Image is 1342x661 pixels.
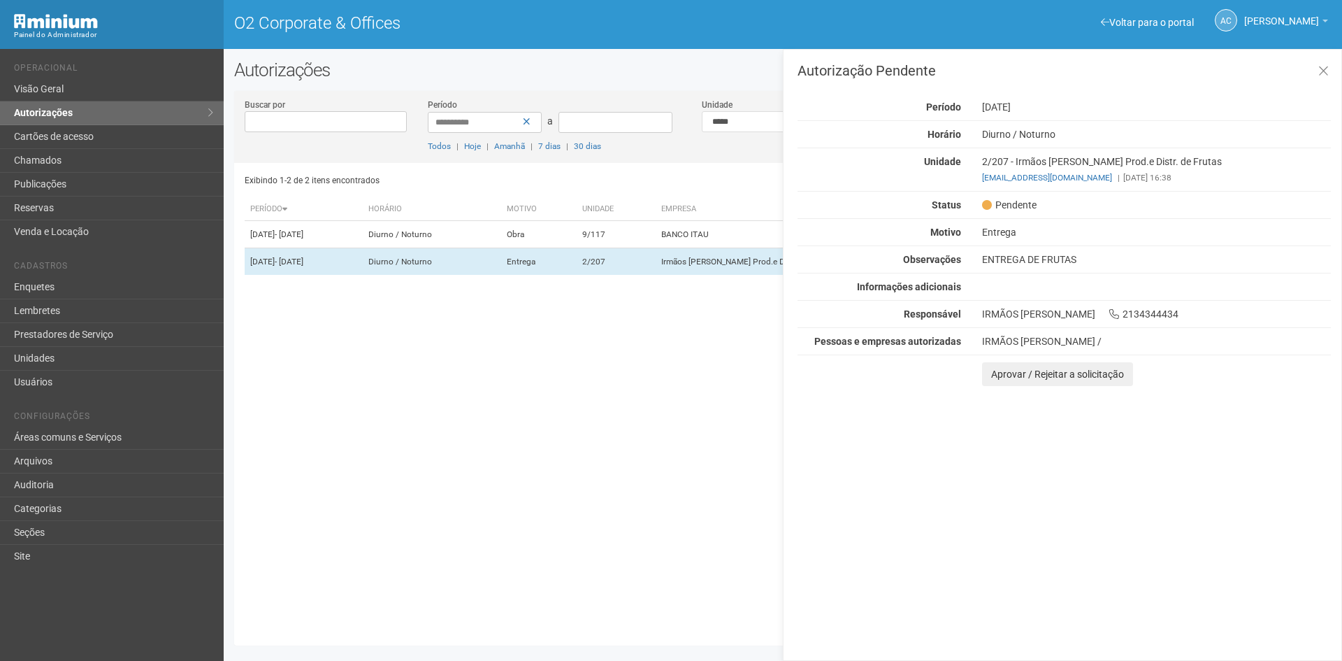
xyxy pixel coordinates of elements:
[702,99,733,111] label: Unidade
[464,141,481,151] a: Hoje
[982,171,1331,184] div: [DATE] 16:38
[494,141,525,151] a: Amanhã
[234,14,772,32] h1: O2 Corporate & Offices
[903,254,961,265] strong: Observações
[574,141,601,151] a: 30 dias
[656,221,997,248] td: BANCO ITAU
[932,199,961,211] strong: Status
[972,308,1341,320] div: IRMÃOS [PERSON_NAME] 2134344434
[363,198,500,221] th: Horário
[428,141,451,151] a: Todos
[982,335,1331,348] div: IRMÃOS [PERSON_NAME] /
[531,141,533,151] span: |
[538,141,561,151] a: 7 dias
[14,261,213,276] li: Cadastros
[14,411,213,426] li: Configurações
[14,63,213,78] li: Operacional
[972,253,1341,266] div: ENTREGA DE FRUTAS
[275,229,303,239] span: - [DATE]
[245,221,363,248] td: [DATE]
[814,336,961,347] strong: Pessoas e empresas autorizadas
[656,198,997,221] th: Empresa
[577,248,655,276] td: 2/207
[501,248,577,276] td: Entrega
[982,173,1112,183] a: [EMAIL_ADDRESS][DOMAIN_NAME]
[363,248,500,276] td: Diurno / Noturno
[363,221,500,248] td: Diurno / Noturno
[501,221,577,248] td: Obra
[428,99,457,111] label: Período
[577,198,655,221] th: Unidade
[972,101,1341,113] div: [DATE]
[1118,173,1120,183] span: |
[982,199,1037,211] span: Pendente
[245,198,363,221] th: Período
[14,29,213,41] div: Painel do Administrador
[566,141,568,151] span: |
[1244,2,1319,27] span: Ana Carla de Carvalho Silva
[1244,17,1328,29] a: [PERSON_NAME]
[501,198,577,221] th: Motivo
[245,170,779,191] div: Exibindo 1-2 de 2 itens encontrados
[928,129,961,140] strong: Horário
[926,101,961,113] strong: Período
[245,248,363,276] td: [DATE]
[1101,17,1194,28] a: Voltar para o portal
[275,257,303,266] span: - [DATE]
[972,128,1341,141] div: Diurno / Noturno
[1215,9,1237,31] a: AC
[982,362,1133,386] button: Aprovar / Rejeitar a solicitação
[456,141,459,151] span: |
[14,14,98,29] img: Minium
[972,155,1341,184] div: 2/207 - Irmãos [PERSON_NAME] Prod.e Distr. de Frutas
[656,248,997,276] td: Irmãos [PERSON_NAME] Prod.e Distr. de Frutas
[245,99,285,111] label: Buscar por
[924,156,961,167] strong: Unidade
[486,141,489,151] span: |
[904,308,961,320] strong: Responsável
[547,115,553,127] span: a
[234,59,1332,80] h2: Autorizações
[798,64,1331,78] h3: Autorização Pendente
[972,226,1341,239] div: Entrega
[857,281,961,292] strong: Informações adicionais
[577,221,655,248] td: 9/117
[930,227,961,238] strong: Motivo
